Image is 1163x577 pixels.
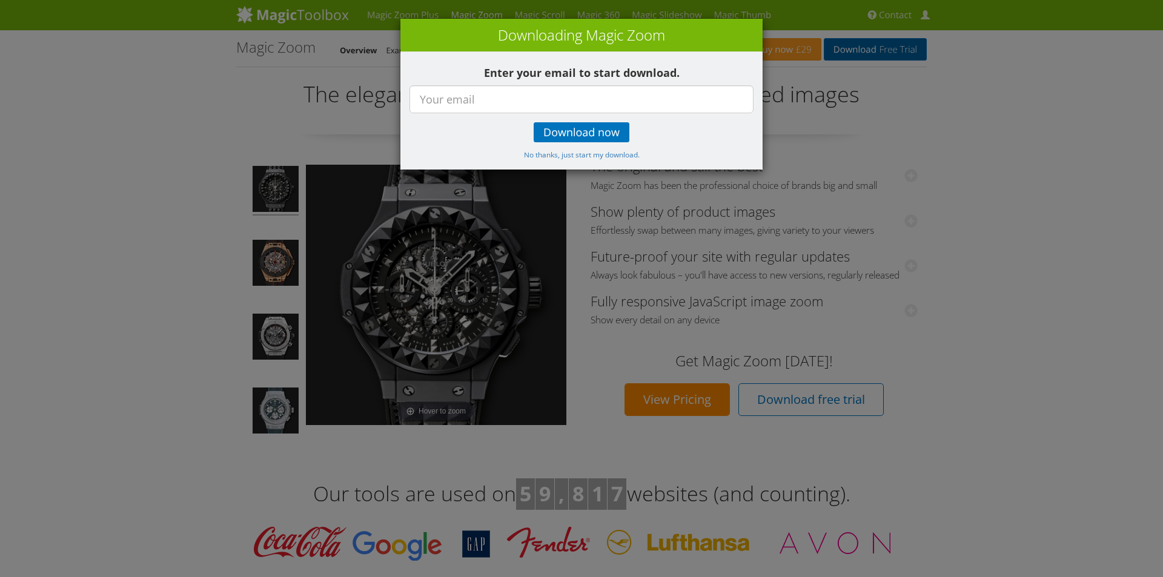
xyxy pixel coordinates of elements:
[406,25,757,45] h3: Downloading Magic Zoom
[543,128,620,137] span: Download now
[534,122,629,142] a: Download now
[524,150,640,159] small: No thanks, just start my download.
[409,85,754,113] input: Your email
[484,65,680,80] b: Enter your email to start download.
[524,148,640,160] a: No thanks, just start my download.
